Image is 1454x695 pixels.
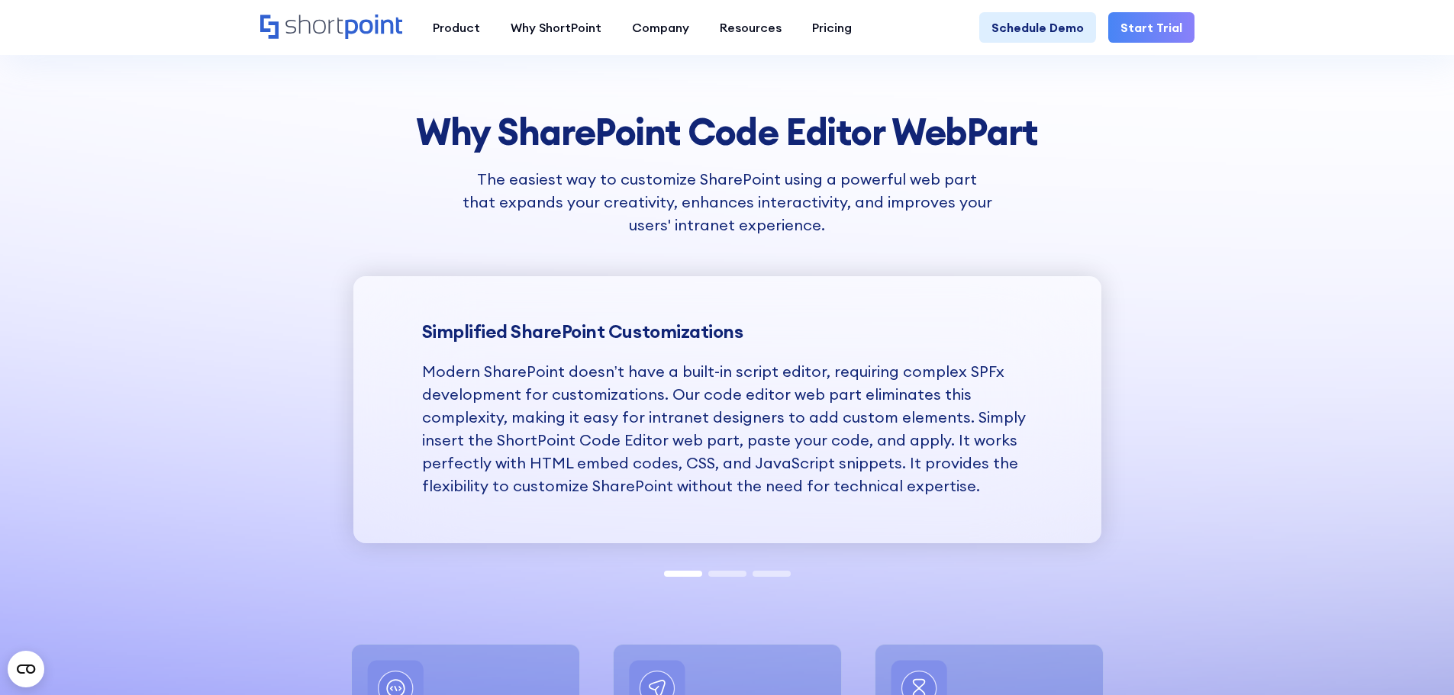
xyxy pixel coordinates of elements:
[812,18,852,37] div: Pricing
[1108,12,1194,43] a: Start Trial
[797,12,867,43] a: Pricing
[511,18,601,37] div: Why ShortPoint
[260,14,402,40] a: Home
[422,360,1033,497] p: Modern SharePoint doesn’t have a built-in script editor, requiring complex SPFx development for c...
[617,12,704,43] a: Company
[632,18,689,37] div: Company
[418,12,495,43] a: Product
[720,18,782,37] div: Resources
[460,168,995,236] p: The easiest way to customize SharePoint using a powerful web part that expands your creativity, e...
[704,12,797,43] a: Resources
[433,18,480,37] div: Product
[979,12,1096,43] a: Schedule Demo
[1179,518,1454,695] iframe: Chat Widget
[495,12,617,43] a: Why ShortPoint
[91,112,1363,153] h2: Why ShareP﻿oint Code Editor WebPart
[8,651,44,687] button: Open CMP widget
[422,321,1033,341] h3: Simplified SharePoint Customizations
